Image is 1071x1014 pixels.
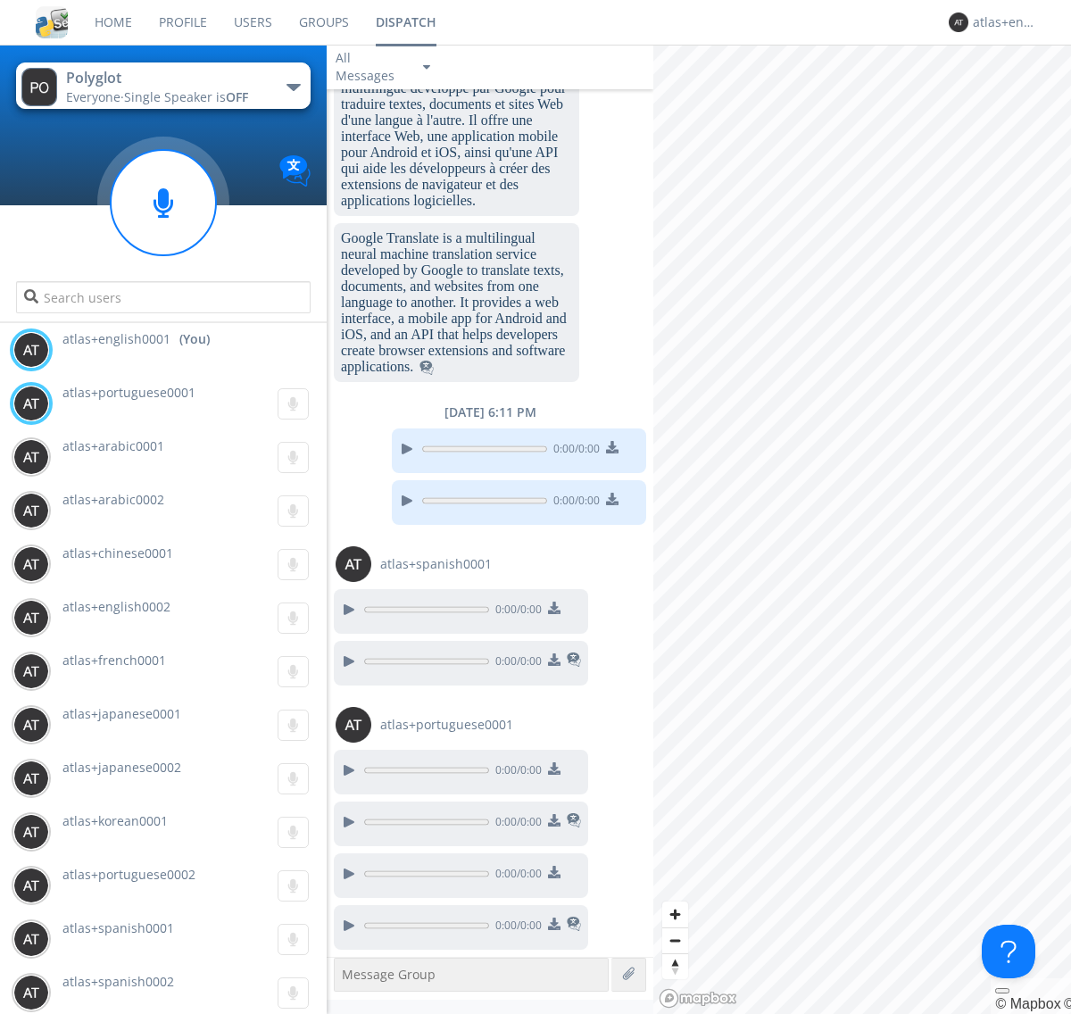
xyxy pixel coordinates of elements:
div: (You) [179,330,210,348]
span: Reset bearing to north [662,954,688,979]
span: atlas+chinese0001 [62,544,173,561]
a: Mapbox [995,996,1060,1011]
button: Toggle attribution [995,988,1009,993]
img: 373638.png [13,868,49,903]
span: This is a translated message [567,914,581,937]
span: Zoom out [662,928,688,953]
button: Zoom out [662,927,688,953]
img: 373638.png [13,814,49,850]
span: atlas+spanish0001 [62,919,174,936]
img: translated-message [567,652,581,667]
button: Zoom in [662,902,688,927]
span: Single Speaker is [124,88,248,105]
img: translated-message [419,361,434,375]
span: 0:00 / 0:00 [489,866,542,885]
img: download media button [548,762,560,775]
button: PolyglotEveryone·Single Speaker isOFF [16,62,310,109]
span: atlas+japanese0001 [62,705,181,722]
input: Search users [16,281,310,313]
div: [DATE] 6:11 PM [327,403,653,421]
span: atlas+japanese0002 [62,759,181,776]
img: 373638.png [336,546,371,582]
span: OFF [226,88,248,105]
span: This is a translated message [567,810,581,834]
span: 0:00 / 0:00 [547,441,600,461]
span: atlas+portuguese0001 [62,384,195,401]
span: atlas+english0001 [62,330,170,348]
span: atlas+arabic0001 [62,437,164,454]
div: atlas+english0001 [973,13,1040,31]
img: 373638.png [13,760,49,796]
img: download media button [548,653,560,666]
img: 373638.png [336,707,371,743]
span: atlas+french0001 [62,652,166,669]
img: translated-message [567,813,581,827]
img: 373638.png [13,707,49,743]
span: This is a translated message [419,359,434,374]
span: 0:00 / 0:00 [489,762,542,782]
span: atlas+portuguese0001 [380,716,513,734]
img: 373638.png [13,493,49,528]
button: Reset bearing to north [662,953,688,979]
img: download media button [606,493,619,505]
div: Everyone · [66,88,267,106]
span: atlas+korean0001 [62,812,168,829]
img: 373638.png [21,68,57,106]
span: atlas+portuguese0002 [62,866,195,883]
img: Translation enabled [279,155,311,187]
span: 0:00 / 0:00 [489,814,542,834]
span: 0:00 / 0:00 [489,918,542,937]
img: 373638.png [13,653,49,689]
div: Polyglot [66,68,267,88]
iframe: Toggle Customer Support [982,925,1035,978]
span: 0:00 / 0:00 [489,602,542,621]
img: download media button [548,866,560,878]
img: 373638.png [949,12,968,32]
span: atlas+spanish0002 [62,973,174,990]
img: download media button [606,441,619,453]
span: atlas+english0002 [62,598,170,615]
img: cddb5a64eb264b2086981ab96f4c1ba7 [36,6,68,38]
img: 373638.png [13,600,49,636]
img: download media button [548,918,560,930]
img: 373638.png [13,386,49,421]
dc-p: Google Translate is a multilingual neural machine translation service developed by Google to tran... [341,230,572,375]
img: caret-down-sm.svg [423,65,430,70]
img: download media button [548,602,560,614]
img: 373638.png [13,546,49,582]
span: 0:00 / 0:00 [489,653,542,673]
img: 373638.png [13,975,49,1010]
div: All Messages [336,49,407,85]
span: This is a translated message [567,650,581,673]
img: 373638.png [13,921,49,957]
img: download media button [548,814,560,827]
img: 373638.png [13,439,49,475]
span: 0:00 / 0:00 [547,493,600,512]
dc-p: Google Traduction est un service de traduction automatique neuronale multilingue développé par Go... [341,48,572,209]
span: atlas+spanish0001 [380,555,492,573]
img: translated-message [567,917,581,931]
a: Mapbox logo [659,988,737,1009]
span: atlas+arabic0002 [62,491,164,508]
img: 373638.png [13,332,49,368]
